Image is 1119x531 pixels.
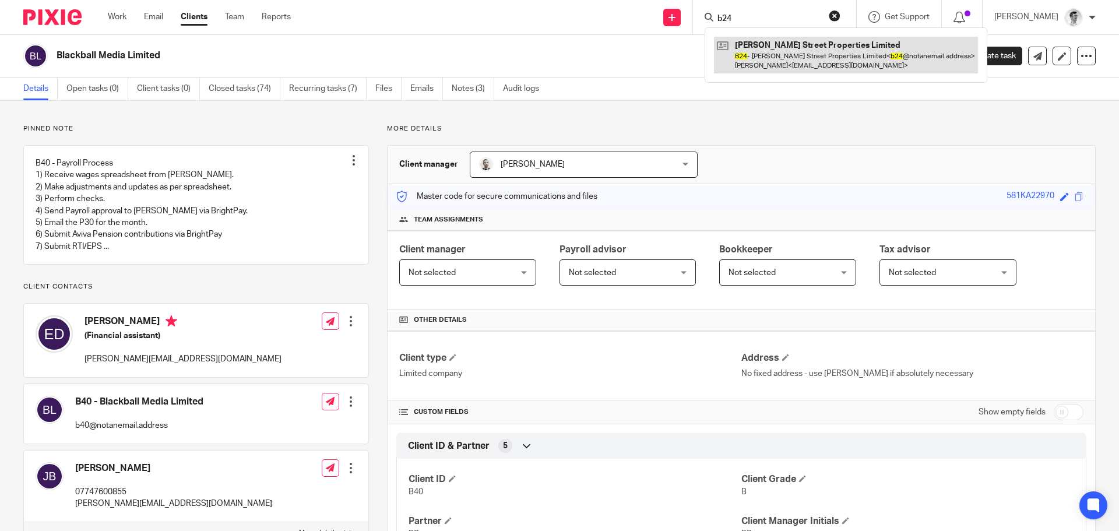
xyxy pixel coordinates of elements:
a: Details [23,78,58,100]
h3: Client manager [399,159,458,170]
a: Reports [262,11,291,23]
p: More details [387,124,1096,133]
img: PS.png [479,157,493,171]
p: No fixed address - use [PERSON_NAME] if absolutely necessary [741,368,1083,379]
h2: Blackball Media Limited [57,50,761,62]
p: Client contacts [23,282,369,291]
span: Tax advisor [879,245,931,254]
span: Team assignments [414,215,483,224]
a: Audit logs [503,78,548,100]
h4: CUSTOM FIELDS [399,407,741,417]
img: Pixie [23,9,82,25]
h4: Client Grade [741,473,1074,486]
span: B [741,488,747,496]
p: [PERSON_NAME][EMAIL_ADDRESS][DOMAIN_NAME] [85,353,281,365]
span: Not selected [569,269,616,277]
a: Work [108,11,126,23]
p: [PERSON_NAME] [994,11,1058,23]
span: B40 [409,488,423,496]
p: [PERSON_NAME][EMAIL_ADDRESS][DOMAIN_NAME] [75,498,272,509]
span: Not selected [889,269,936,277]
img: svg%3E [23,44,48,68]
h4: Address [741,352,1083,364]
span: Client ID & Partner [408,440,490,452]
a: Emails [410,78,443,100]
a: Files [375,78,402,100]
a: Team [225,11,244,23]
a: Closed tasks (74) [209,78,280,100]
span: Payroll advisor [559,245,627,254]
a: Open tasks (0) [66,78,128,100]
div: 581KA22970 [1007,190,1054,203]
h4: Client ID [409,473,741,486]
h4: Client type [399,352,741,364]
img: svg%3E [36,462,64,490]
p: Master code for secure communications and files [396,191,597,202]
span: Not selected [409,269,456,277]
h4: Client Manager Initials [741,515,1074,528]
a: Notes (3) [452,78,494,100]
img: svg%3E [36,315,73,353]
span: Bookkeeper [719,245,773,254]
label: Show empty fields [979,406,1046,418]
h5: (Financial assistant) [85,330,281,342]
h4: B40 - Blackball Media Limited [75,396,203,408]
button: Clear [829,10,840,22]
p: Limited company [399,368,741,379]
a: Clients [181,11,207,23]
span: [PERSON_NAME] [501,160,565,168]
span: Client manager [399,245,466,254]
a: Recurring tasks (7) [289,78,367,100]
p: b40@notanemail.address [75,420,203,431]
h4: [PERSON_NAME] [75,462,272,474]
a: Email [144,11,163,23]
a: Create task [955,47,1022,65]
p: 07747600855 [75,486,272,498]
input: Search [716,14,821,24]
a: Client tasks (0) [137,78,200,100]
p: Pinned note [23,124,369,133]
span: 5 [503,440,508,452]
span: Not selected [729,269,776,277]
h4: Partner [409,515,741,528]
img: Adam_2025.jpg [1064,8,1083,27]
span: Get Support [885,13,930,21]
i: Primary [166,315,177,327]
span: Other details [414,315,467,325]
img: svg%3E [36,396,64,424]
h4: [PERSON_NAME] [85,315,281,330]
